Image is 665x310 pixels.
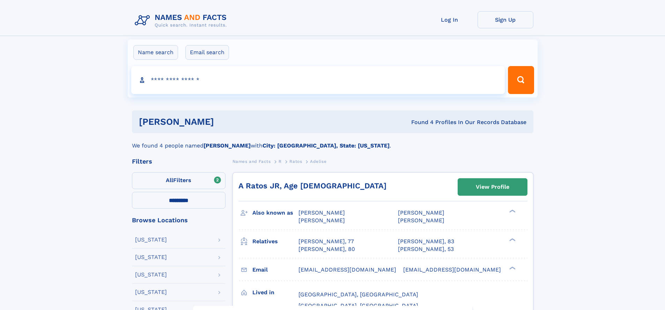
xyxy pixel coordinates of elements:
[238,181,386,190] a: A Ratos JR, Age [DEMOGRAPHIC_DATA]
[298,302,418,309] span: [GEOGRAPHIC_DATA], [GEOGRAPHIC_DATA]
[139,117,313,126] h1: [PERSON_NAME]
[135,254,167,260] div: [US_STATE]
[398,209,444,216] span: [PERSON_NAME]
[298,217,345,224] span: [PERSON_NAME]
[263,142,390,149] b: City: [GEOGRAPHIC_DATA], State: [US_STATE]
[135,237,167,243] div: [US_STATE]
[312,118,526,126] div: Found 4 Profiles In Our Records Database
[252,207,298,219] h3: Also known as
[133,45,178,60] label: Name search
[132,133,533,150] div: We found 4 people named with .
[508,66,534,94] button: Search Button
[279,159,282,164] span: R
[403,266,501,273] span: [EMAIL_ADDRESS][DOMAIN_NAME]
[298,209,345,216] span: [PERSON_NAME]
[398,245,454,253] a: [PERSON_NAME], 53
[508,266,516,270] div: ❯
[185,45,229,60] label: Email search
[132,172,226,189] label: Filters
[135,289,167,295] div: [US_STATE]
[398,238,454,245] a: [PERSON_NAME], 83
[232,157,271,166] a: Names and Facts
[508,237,516,242] div: ❯
[298,238,354,245] a: [PERSON_NAME], 77
[508,209,516,214] div: ❯
[289,157,302,166] a: Ratos
[132,158,226,165] div: Filters
[458,179,527,195] a: View Profile
[252,236,298,247] h3: Relatives
[279,157,282,166] a: R
[298,291,418,298] span: [GEOGRAPHIC_DATA], [GEOGRAPHIC_DATA]
[398,217,444,224] span: [PERSON_NAME]
[298,245,355,253] a: [PERSON_NAME], 80
[252,287,298,298] h3: Lived in
[289,159,302,164] span: Ratos
[298,266,396,273] span: [EMAIL_ADDRESS][DOMAIN_NAME]
[476,179,509,195] div: View Profile
[478,11,533,28] a: Sign Up
[252,264,298,276] h3: Email
[422,11,478,28] a: Log In
[132,11,232,30] img: Logo Names and Facts
[135,272,167,277] div: [US_STATE]
[310,159,326,164] span: Adelise
[131,66,505,94] input: search input
[204,142,251,149] b: [PERSON_NAME]
[166,177,173,183] span: All
[132,217,226,223] div: Browse Locations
